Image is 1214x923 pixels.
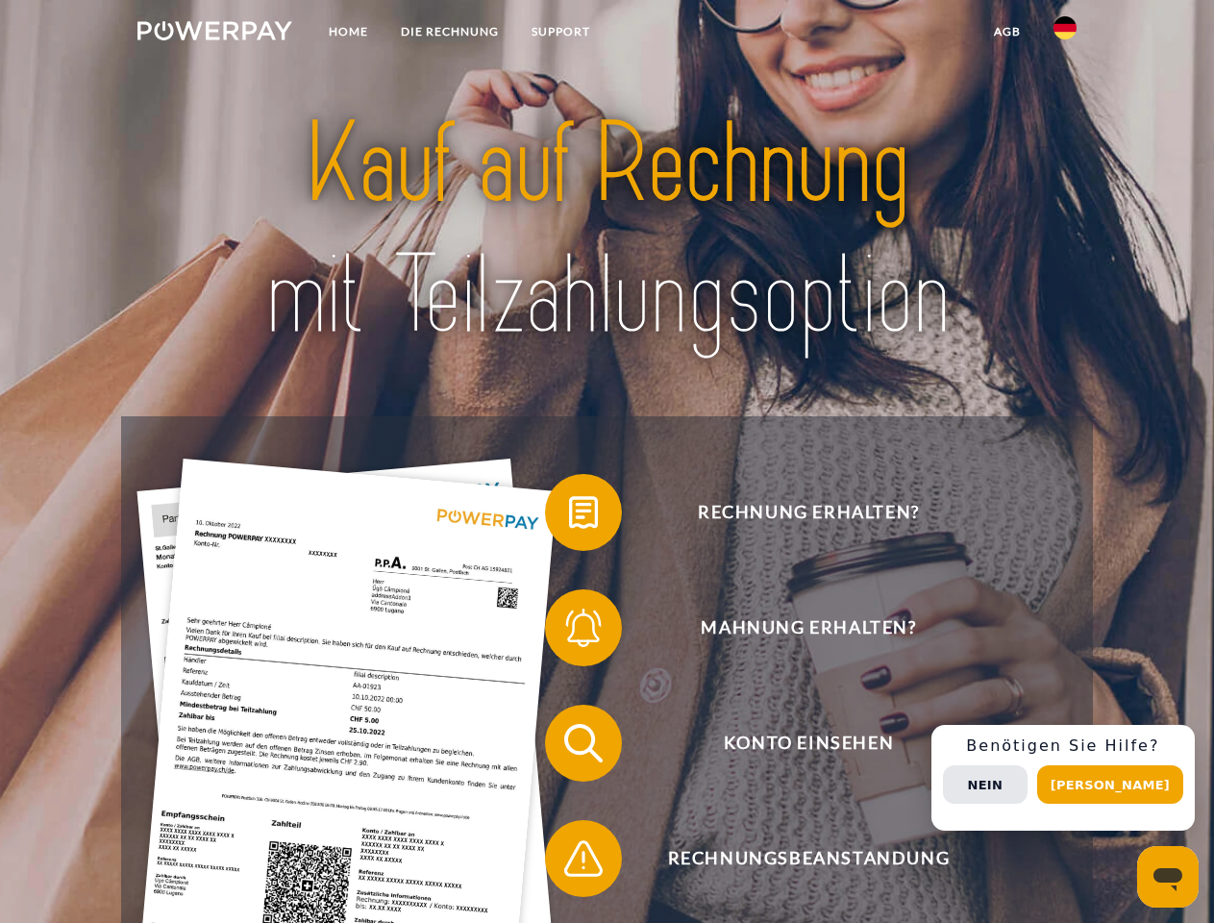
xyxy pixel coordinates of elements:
a: Home [312,14,384,49]
span: Konto einsehen [573,705,1044,782]
img: logo-powerpay-white.svg [137,21,292,40]
span: Mahnung erhalten? [573,589,1044,666]
img: title-powerpay_de.svg [184,92,1030,368]
button: Mahnung erhalten? [545,589,1045,666]
span: Rechnung erhalten? [573,474,1044,551]
img: de [1053,16,1077,39]
button: Nein [943,765,1028,804]
button: Konto einsehen [545,705,1045,782]
a: agb [978,14,1037,49]
a: DIE RECHNUNG [384,14,515,49]
a: SUPPORT [515,14,607,49]
img: qb_bell.svg [559,604,607,652]
button: Rechnung erhalten? [545,474,1045,551]
img: qb_warning.svg [559,835,607,883]
h3: Benötigen Sie Hilfe? [943,736,1183,756]
button: Rechnungsbeanstandung [545,820,1045,897]
span: Rechnungsbeanstandung [573,820,1044,897]
div: Schnellhilfe [931,725,1195,831]
button: [PERSON_NAME] [1037,765,1183,804]
img: qb_bill.svg [559,488,607,536]
iframe: Schaltfläche zum Öffnen des Messaging-Fensters [1137,846,1199,908]
img: qb_search.svg [559,719,607,767]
